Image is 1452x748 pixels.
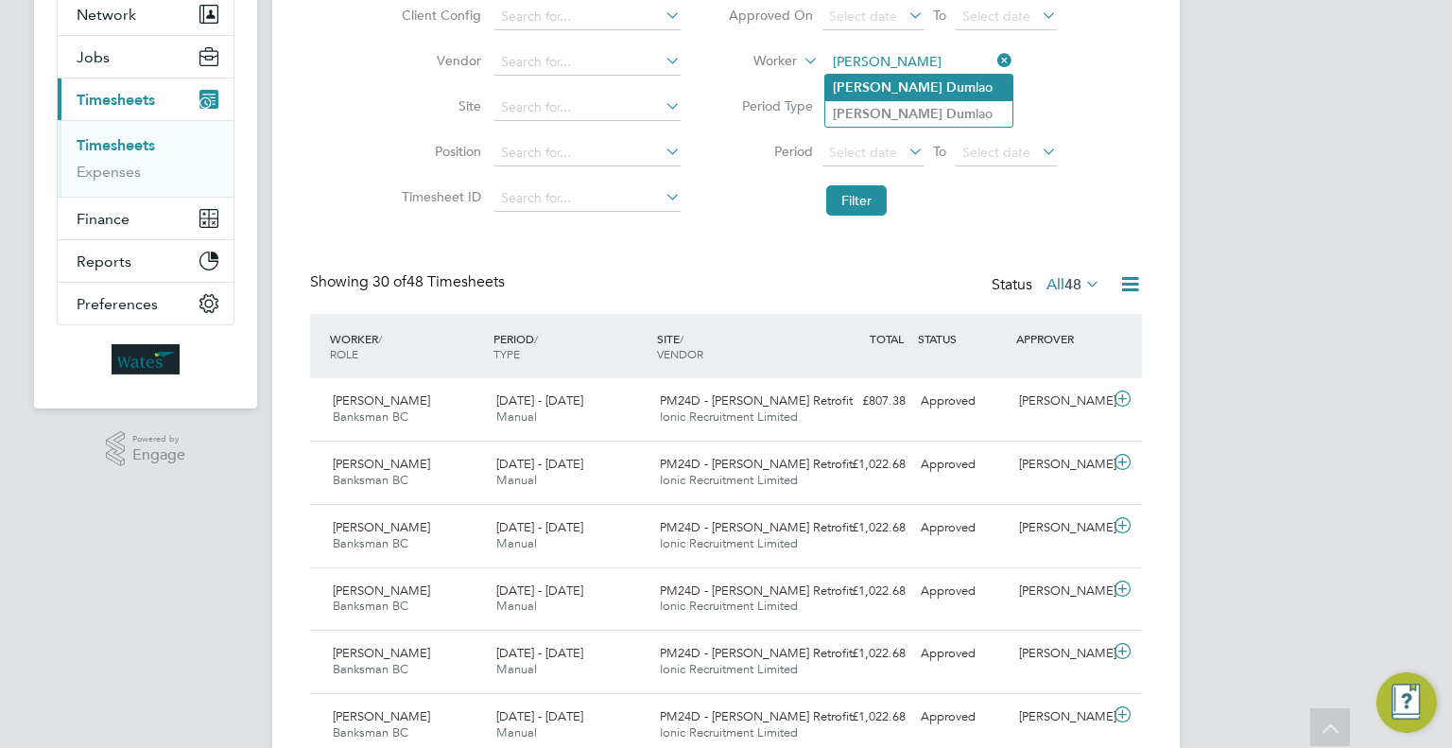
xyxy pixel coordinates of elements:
[372,272,505,291] span: 48 Timesheets
[1011,386,1110,417] div: [PERSON_NAME]
[494,4,681,30] input: Search for...
[58,36,233,78] button: Jobs
[493,346,520,361] span: TYPE
[826,185,887,216] button: Filter
[728,97,813,114] label: Period Type
[378,331,382,346] span: /
[496,598,537,614] span: Manual
[333,472,408,488] span: Banksman BC
[833,106,942,122] b: [PERSON_NAME]
[913,576,1011,607] div: Approved
[333,409,408,425] span: Banksman BC
[77,252,131,270] span: Reports
[815,386,913,417] div: £807.38
[77,48,110,66] span: Jobs
[1011,638,1110,670] div: [PERSON_NAME]
[77,295,158,313] span: Preferences
[132,447,185,463] span: Engage
[913,449,1011,480] div: Approved
[494,49,681,76] input: Search for...
[494,185,681,212] input: Search for...
[333,392,430,409] span: [PERSON_NAME]
[496,661,537,677] span: Manual
[992,272,1104,299] div: Status
[815,449,913,480] div: £1,022.68
[333,583,430,599] span: [PERSON_NAME]
[660,456,853,472] span: PM24D - [PERSON_NAME] Retrofit
[333,645,430,661] span: [PERSON_NAME]
[826,49,1012,76] input: Search for...
[660,472,798,488] span: Ionic Recruitment Limited
[58,283,233,324] button: Preferences
[913,386,1011,417] div: Approved
[728,7,813,24] label: Approved On
[927,3,952,27] span: To
[946,106,976,122] b: Dum
[660,392,853,409] span: PM24D - [PERSON_NAME] Retrofit
[396,188,481,205] label: Timesheet ID
[496,708,583,724] span: [DATE] - [DATE]
[913,702,1011,733] div: Approved
[333,708,430,724] span: [PERSON_NAME]
[496,472,537,488] span: Manual
[494,140,681,166] input: Search for...
[77,91,155,109] span: Timesheets
[58,240,233,282] button: Reports
[77,210,130,228] span: Finance
[1011,513,1110,544] div: [PERSON_NAME]
[815,576,913,607] div: £1,022.68
[825,75,1012,100] li: lao
[660,645,853,661] span: PM24D - [PERSON_NAME] Retrofit
[927,139,952,164] span: To
[728,143,813,160] label: Period
[1376,672,1437,733] button: Engage Resource Center
[660,598,798,614] span: Ionic Recruitment Limited
[913,322,1011,356] div: STATUS
[657,346,703,361] span: VENDOR
[77,6,136,24] span: Network
[1011,702,1110,733] div: [PERSON_NAME]
[333,535,408,551] span: Banksman BC
[333,598,408,614] span: Banksman BC
[310,272,509,292] div: Showing
[660,519,853,535] span: PM24D - [PERSON_NAME] Retrofit
[396,97,481,114] label: Site
[77,163,141,181] a: Expenses
[946,79,976,96] b: Dum
[333,724,408,740] span: Banksman BC
[534,331,538,346] span: /
[372,272,406,291] span: 30 of
[829,144,897,161] span: Select date
[652,322,816,371] div: SITE
[58,78,233,120] button: Timesheets
[496,645,583,661] span: [DATE] - [DATE]
[815,702,913,733] div: £1,022.68
[496,519,583,535] span: [DATE] - [DATE]
[496,409,537,425] span: Manual
[1011,322,1110,356] div: APPROVER
[962,8,1030,25] span: Select date
[712,52,797,71] label: Worker
[660,535,798,551] span: Ionic Recruitment Limited
[660,724,798,740] span: Ionic Recruitment Limited
[660,708,853,724] span: PM24D - [PERSON_NAME] Retrofit
[680,331,683,346] span: /
[496,583,583,599] span: [DATE] - [DATE]
[1064,275,1081,294] span: 48
[132,431,185,447] span: Powered by
[112,344,180,374] img: wates-logo-retina.png
[325,322,489,371] div: WORKER
[496,535,537,551] span: Manual
[57,344,234,374] a: Go to home page
[825,101,1012,127] li: lao
[333,456,430,472] span: [PERSON_NAME]
[333,661,408,677] span: Banksman BC
[396,52,481,69] label: Vendor
[496,392,583,409] span: [DATE] - [DATE]
[58,120,233,197] div: Timesheets
[333,519,430,535] span: [PERSON_NAME]
[396,7,481,24] label: Client Config
[870,331,904,346] span: TOTAL
[660,661,798,677] span: Ionic Recruitment Limited
[913,638,1011,670] div: Approved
